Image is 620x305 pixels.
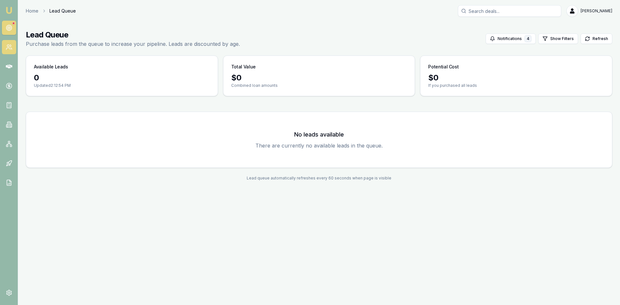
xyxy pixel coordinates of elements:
div: 0 [34,73,210,83]
p: Combined loan amounts [231,83,407,88]
span: Lead Queue [49,8,76,14]
button: Notifications4 [486,34,536,44]
p: Purchase leads from the queue to increase your pipeline. Leads are discounted by age. [26,40,240,48]
p: If you purchased all leads [428,83,604,88]
h1: Lead Queue [26,30,240,40]
div: Lead queue automatically refreshes every 60 seconds when page is visible [26,176,612,181]
input: Search deals [458,5,561,17]
p: There are currently no available leads in the queue. [34,142,604,149]
button: Refresh [581,34,612,44]
div: 4 [524,35,532,42]
img: emu-icon-u.png [5,6,13,14]
div: $ 0 [231,73,407,83]
nav: breadcrumb [26,8,76,14]
h3: Available Leads [34,64,68,70]
div: $ 0 [428,73,604,83]
h3: Total Value [231,64,256,70]
h3: No leads available [34,130,604,139]
button: Show Filters [538,34,578,44]
a: Home [26,8,38,14]
h3: Potential Cost [428,64,459,70]
span: [PERSON_NAME] [581,8,612,14]
p: Updated 2:12:54 PM [34,83,210,88]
